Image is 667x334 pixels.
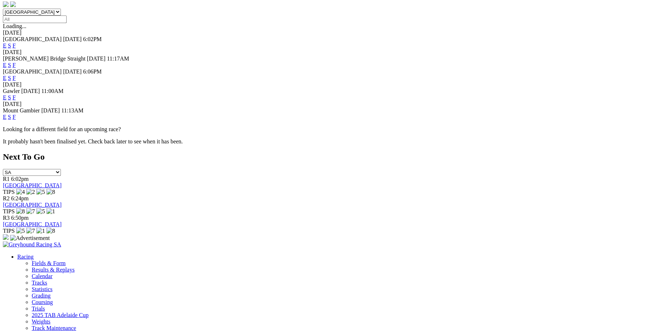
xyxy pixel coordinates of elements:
[3,152,664,162] h2: Next To Go
[36,228,45,234] img: 1
[63,36,82,42] span: [DATE]
[3,94,6,101] a: E
[32,286,53,292] a: Statistics
[13,75,16,81] a: F
[3,202,62,208] a: [GEOGRAPHIC_DATA]
[3,234,9,240] img: 15187_Greyhounds_GreysPlayCentral_Resize_SA_WebsiteBanner_300x115_2025.jpg
[32,293,50,299] a: Grading
[3,36,62,42] span: [GEOGRAPHIC_DATA]
[3,68,62,75] span: [GEOGRAPHIC_DATA]
[13,62,16,68] a: F
[32,312,89,318] a: 2025 TAB Adelaide Cup
[32,319,50,325] a: Weights
[41,88,64,94] span: 11:00AM
[11,176,29,182] span: 6:02pm
[3,241,61,248] img: Greyhound Racing SA
[3,189,15,195] span: TIPS
[3,81,664,88] div: [DATE]
[32,299,53,305] a: Coursing
[3,182,62,188] a: [GEOGRAPHIC_DATA]
[32,325,76,331] a: Track Maintenance
[3,176,10,182] span: R1
[107,55,129,62] span: 11:17AM
[3,43,6,49] a: E
[11,195,29,201] span: 6:24pm
[83,36,102,42] span: 6:02PM
[36,208,45,215] img: 5
[3,208,15,214] span: TIPS
[3,88,20,94] span: Gawler
[36,189,45,195] img: 5
[8,94,11,101] a: S
[3,107,40,113] span: Mount Gambier
[3,1,9,7] img: facebook.svg
[8,114,11,120] a: S
[3,15,67,23] input: Select date
[63,68,82,75] span: [DATE]
[17,254,33,260] a: Racing
[83,68,102,75] span: 6:06PM
[41,107,60,113] span: [DATE]
[46,189,55,195] img: 8
[13,114,16,120] a: F
[3,228,15,234] span: TIPS
[87,55,106,62] span: [DATE]
[16,228,25,234] img: 5
[3,75,6,81] a: E
[3,195,10,201] span: R2
[10,235,50,241] img: Advertisement
[32,267,75,273] a: Results & Replays
[32,273,53,279] a: Calendar
[46,228,55,234] img: 8
[3,114,6,120] a: E
[16,208,25,215] img: 8
[26,228,35,234] img: 7
[3,126,664,133] p: Looking for a different field for an upcoming race?
[46,208,55,215] img: 1
[32,306,45,312] a: Trials
[26,208,35,215] img: 7
[3,30,664,36] div: [DATE]
[3,221,62,227] a: [GEOGRAPHIC_DATA]
[32,280,47,286] a: Tracks
[26,189,35,195] img: 2
[10,1,16,7] img: twitter.svg
[3,23,26,29] span: Loading...
[3,62,6,68] a: E
[32,260,66,266] a: Fields & Form
[13,43,16,49] a: F
[3,55,85,62] span: [PERSON_NAME] Bridge Straight
[13,94,16,101] a: F
[11,215,29,221] span: 6:50pm
[3,101,664,107] div: [DATE]
[3,138,183,144] partial: It probably hasn't been finalised yet. Check back later to see when it has been.
[8,43,11,49] a: S
[61,107,84,113] span: 11:13AM
[16,189,25,195] img: 4
[8,62,11,68] a: S
[21,88,40,94] span: [DATE]
[3,49,664,55] div: [DATE]
[3,215,10,221] span: R3
[8,75,11,81] a: S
